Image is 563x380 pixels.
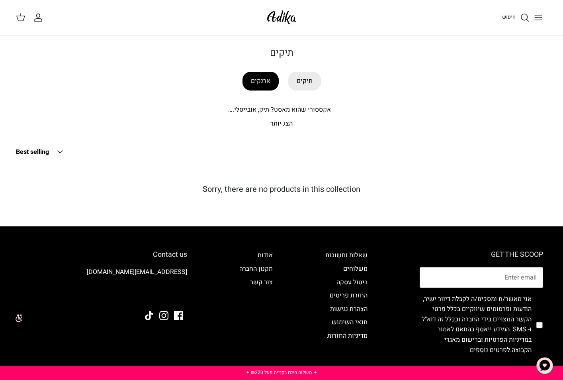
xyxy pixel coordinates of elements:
[239,264,273,274] a: תקנון החברה
[343,264,368,274] a: משלוחים
[174,311,183,320] a: Facebook
[265,8,299,27] img: Adika IL
[16,119,547,129] p: הצג יותר
[332,317,368,327] a: תנאי השימוש
[325,250,368,260] a: שאלות ותשובות
[145,311,154,320] a: Tiktok
[33,13,46,22] a: החשבון שלי
[502,13,530,22] a: חיפוש
[330,291,368,300] a: החזרת פריטים
[165,289,187,300] img: Adika IL
[258,250,273,260] a: אודות
[87,267,187,277] a: [EMAIL_ADDRESS][DOMAIN_NAME]
[16,185,547,194] h5: Sorry, there are no products in this collection
[228,105,331,114] span: אקססורי שהוא מאסט? תיק, אובייסלי.
[470,345,510,355] a: לפרטים נוספים
[250,278,273,287] a: צור קשר
[502,13,516,21] span: חיפוש
[530,9,547,26] button: Toggle menu
[16,147,49,157] span: Best selling
[288,72,321,91] a: תיקים
[159,311,168,320] a: Instagram
[246,369,317,376] a: ✦ משלוח חינם בקנייה מעל ₪220 ✦
[420,267,543,288] input: Email
[336,278,368,287] a: ביטול עסקה
[420,250,543,259] h6: GET THE SCOOP
[533,354,557,378] button: צ'אט
[420,294,532,356] label: אני מאשר/ת ומסכימ/ה לקבלת דיוור ישיר, הודעות ופרסומים שיווקיים בכלל פרטי הקשר המצויים בידי החברה ...
[6,307,28,329] img: accessibility_icon02.svg
[330,304,368,314] a: הצהרת נגישות
[327,331,368,341] a: מדיניות החזרות
[242,72,279,91] a: ארנקים
[16,143,65,161] button: Best selling
[20,250,187,259] h6: Contact us
[16,47,547,59] h1: תיקים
